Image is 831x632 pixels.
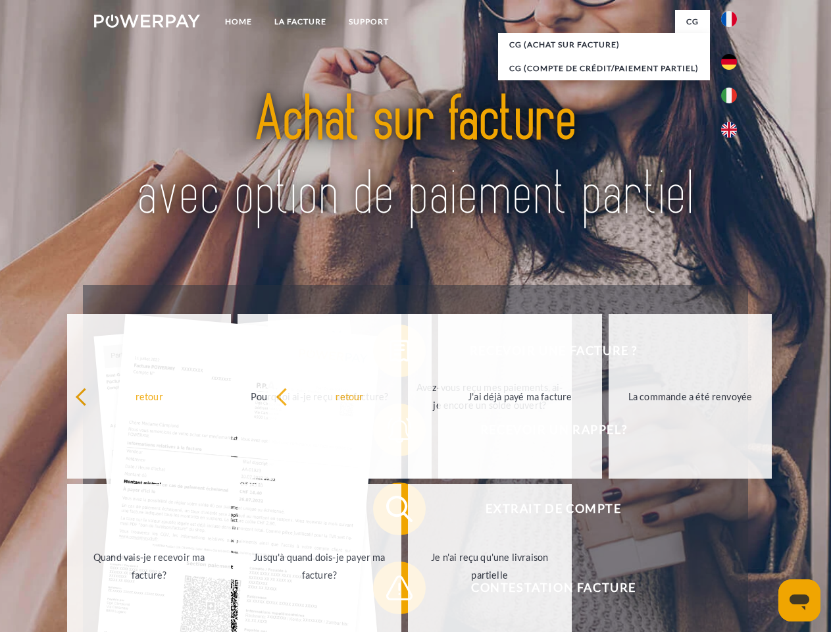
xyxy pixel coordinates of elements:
[75,387,223,405] div: retour
[416,548,564,584] div: Je n'ai reçu qu'une livraison partielle
[498,33,710,57] a: CG (achat sur facture)
[263,10,338,34] a: LA FACTURE
[276,387,424,405] div: retour
[617,387,765,405] div: La commande a été renvoyée
[721,88,737,103] img: it
[721,54,737,70] img: de
[338,10,400,34] a: Support
[245,387,393,405] div: Pourquoi ai-je reçu une facture?
[245,548,393,584] div: Jusqu'à quand dois-je payer ma facture?
[214,10,263,34] a: Home
[94,14,200,28] img: logo-powerpay-white.svg
[721,11,737,27] img: fr
[126,63,705,252] img: title-powerpay_fr.svg
[778,579,820,621] iframe: Bouton de lancement de la fenêtre de messagerie
[75,548,223,584] div: Quand vais-je recevoir ma facture?
[721,122,737,138] img: en
[675,10,710,34] a: CG
[446,387,594,405] div: J'ai déjà payé ma facture
[498,57,710,80] a: CG (Compte de crédit/paiement partiel)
